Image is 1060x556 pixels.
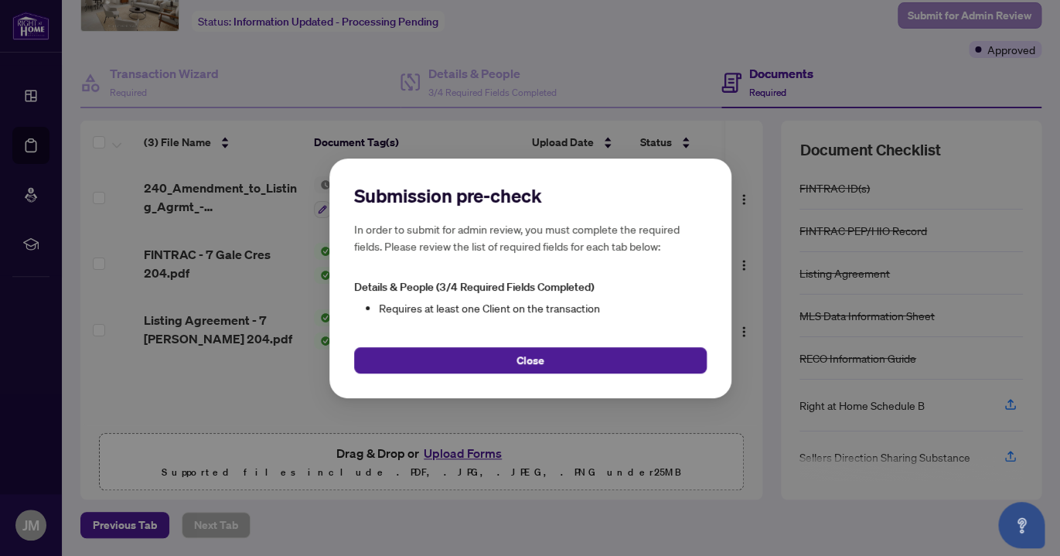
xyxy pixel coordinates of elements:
[998,502,1045,548] button: Open asap
[354,183,707,208] h2: Submission pre-check
[354,346,707,373] button: Close
[379,298,707,316] li: Requires at least one Client on the transaction
[516,347,544,372] span: Close
[354,280,594,294] span: Details & People (3/4 Required Fields Completed)
[354,220,707,254] h5: In order to submit for admin review, you must complete the required fields. Please review the lis...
